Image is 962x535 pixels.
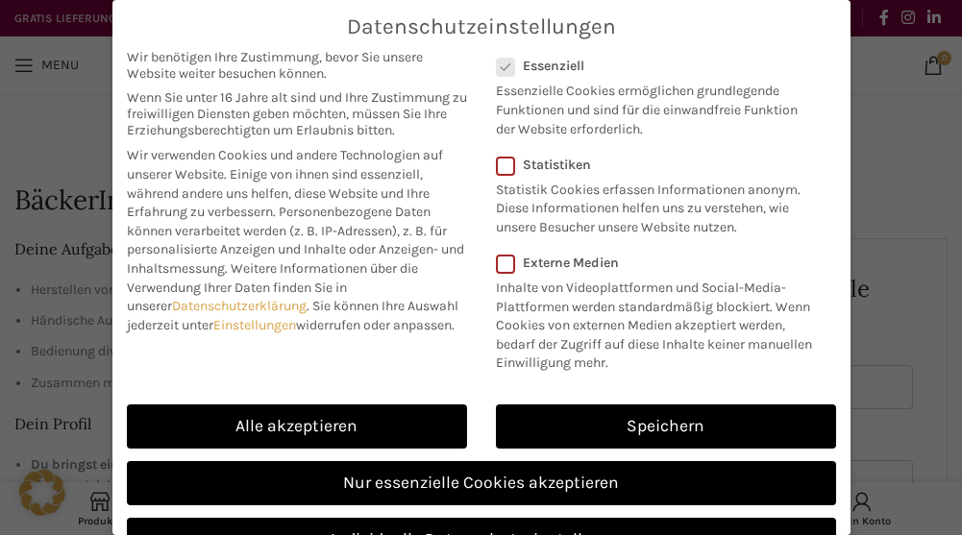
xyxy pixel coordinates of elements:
[127,298,458,333] span: Sie können Ihre Auswahl jederzeit unter widerrufen oder anpassen.
[172,298,307,314] a: Datenschutzerklärung
[496,255,824,271] label: Externe Medien
[127,260,418,314] span: Weitere Informationen über die Verwendung Ihrer Daten finden Sie in unserer .
[347,14,616,39] span: Datenschutzeinstellungen
[496,58,811,74] label: Essenziell
[496,173,811,237] p: Statistik Cookies erfassen Informationen anonym. Diese Informationen helfen uns zu verstehen, wie...
[127,147,443,220] span: Wir verwenden Cookies und andere Technologien auf unserer Website. Einige von ihnen sind essenzie...
[127,461,836,505] a: Nur essenzielle Cookies akzeptieren
[127,204,464,277] span: Personenbezogene Daten können verarbeitet werden (z. B. IP-Adressen), z. B. für personalisierte A...
[213,317,296,333] a: Einstellungen
[496,404,836,449] a: Speichern
[496,74,811,138] p: Essenzielle Cookies ermöglichen grundlegende Funktionen und sind für die einwandfreie Funktion de...
[496,157,811,173] label: Statistiken
[127,404,467,449] a: Alle akzeptieren
[496,271,824,373] p: Inhalte von Videoplattformen und Social-Media-Plattformen werden standardmäßig blockiert. Wenn Co...
[127,49,467,82] span: Wir benötigen Ihre Zustimmung, bevor Sie unsere Website weiter besuchen können.
[127,89,467,138] span: Wenn Sie unter 16 Jahre alt sind und Ihre Zustimmung zu freiwilligen Diensten geben möchten, müss...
